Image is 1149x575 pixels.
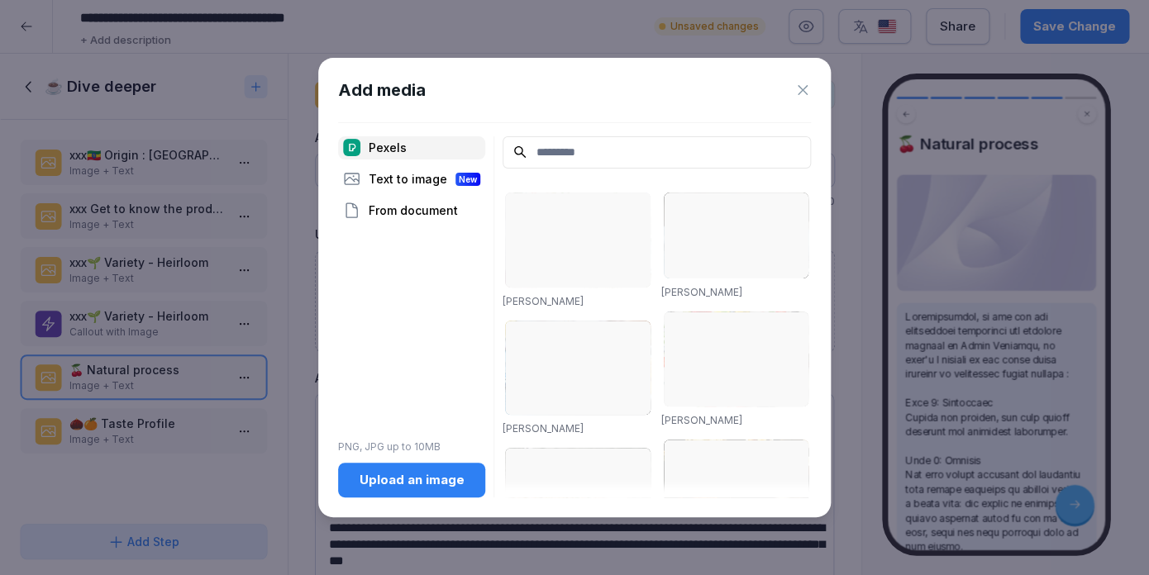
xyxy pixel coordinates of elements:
[338,168,485,191] div: Text to image
[503,295,584,307] a: [PERSON_NAME]
[338,78,426,102] h1: Add media
[503,422,584,435] a: [PERSON_NAME]
[338,440,485,454] p: PNG, JPG up to 10MB
[661,286,742,298] a: [PERSON_NAME]
[661,414,742,426] a: [PERSON_NAME]
[338,463,485,497] button: Upload an image
[338,136,485,159] div: Pexels
[338,199,485,222] div: From document
[343,139,360,156] img: pexels.png
[455,173,480,186] div: New
[351,471,472,489] div: Upload an image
